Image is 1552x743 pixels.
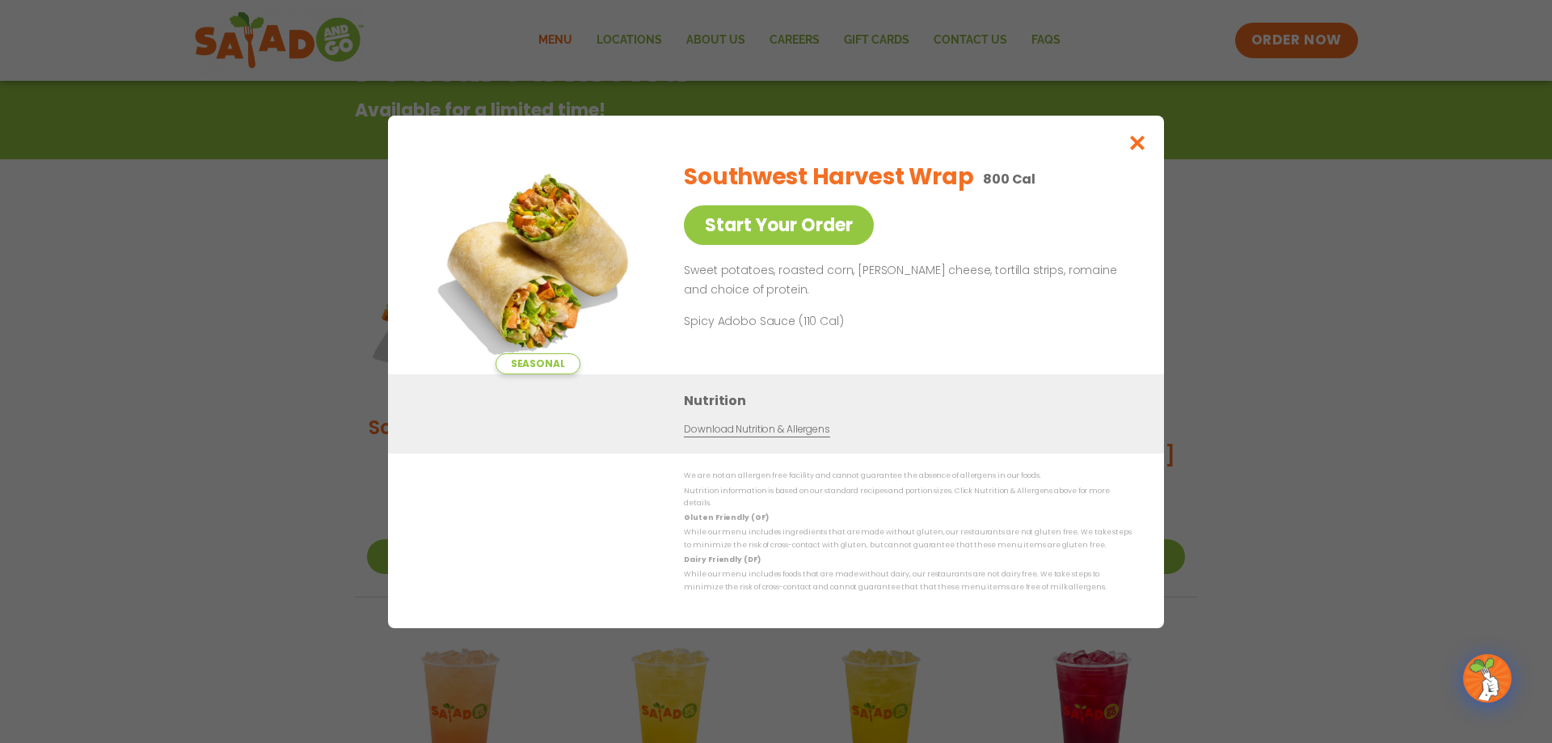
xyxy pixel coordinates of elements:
img: wpChatIcon [1465,656,1510,701]
strong: Dairy Friendly (DF) [684,555,760,564]
p: Sweet potatoes, roasted corn, [PERSON_NAME] cheese, tortilla strips, romaine and choice of protein. [684,261,1125,300]
span: Seasonal [496,353,580,374]
h3: Nutrition [684,390,1140,411]
h2: Southwest Harvest Wrap [684,160,973,194]
p: Nutrition information is based on our standard recipes and portion sizes. Click Nutrition & Aller... [684,484,1132,509]
p: 800 Cal [983,169,1035,189]
p: While our menu includes ingredients that are made without gluten, our restaurants are not gluten ... [684,526,1132,551]
p: We are not an allergen free facility and cannot guarantee the absence of allergens in our foods. [684,470,1132,482]
img: Featured product photo for Southwest Harvest Wrap [424,148,651,374]
a: Start Your Order [684,205,874,245]
strong: Gluten Friendly (GF) [684,513,768,522]
a: Download Nutrition & Allergens [684,422,829,437]
button: Close modal [1111,116,1164,170]
p: Spicy Adobo Sauce (110 Cal) [684,312,983,329]
p: While our menu includes foods that are made without dairy, our restaurants are not dairy free. We... [684,568,1132,593]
